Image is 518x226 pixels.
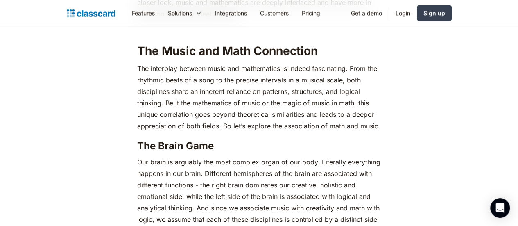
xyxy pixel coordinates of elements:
div: Sign up [423,9,445,17]
a: Customers [253,4,295,22]
div: Open Intercom Messenger [490,198,510,218]
a: home [67,7,115,19]
a: Pricing [295,4,327,22]
a: Integrations [208,4,253,22]
div: Solutions [161,4,208,22]
a: Login [389,4,417,22]
p: The interplay between music and mathematics is indeed fascinating. From the rhythmic beats of a s... [137,63,381,132]
a: Sign up [417,5,452,21]
a: Get a demo [344,4,389,22]
h3: The Brain Game [137,140,381,152]
div: Solutions [168,9,192,17]
h2: The Music and Math Connection [137,43,381,58]
a: Features [125,4,161,22]
p: ‍ [137,24,381,35]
